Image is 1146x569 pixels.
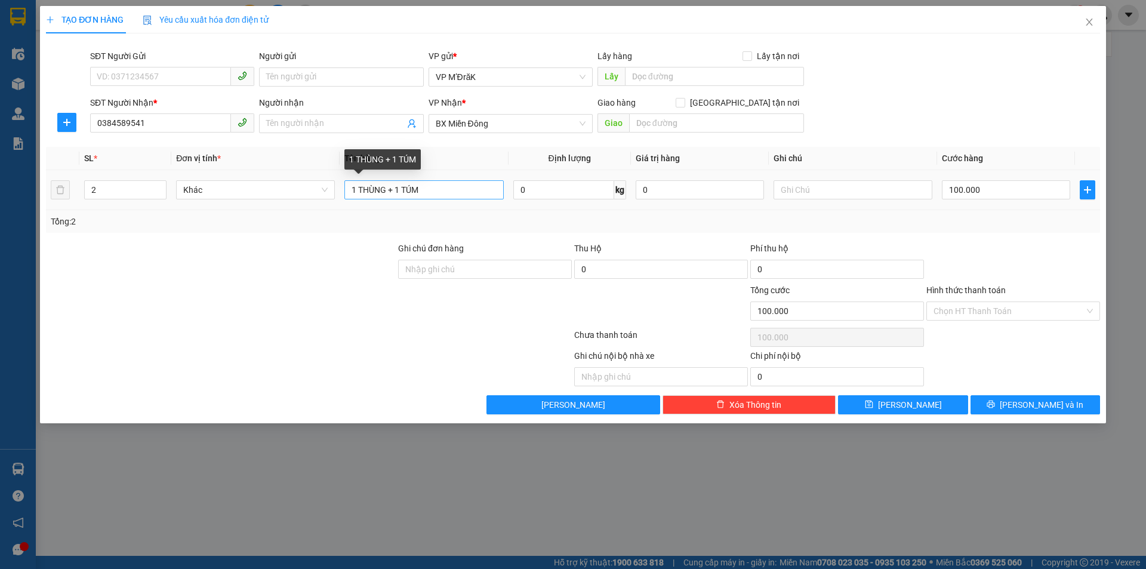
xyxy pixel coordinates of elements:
[183,181,328,199] span: Khác
[597,67,625,86] span: Lấy
[685,96,804,109] span: [GEOGRAPHIC_DATA] tận nơi
[1073,6,1106,39] button: Close
[486,395,660,414] button: [PERSON_NAME]
[752,50,804,63] span: Lấy tận nơi
[769,147,937,170] th: Ghi chú
[636,180,764,199] input: 0
[574,244,602,253] span: Thu Hộ
[143,15,269,24] span: Yêu cầu xuất hóa đơn điện tử
[597,113,629,133] span: Giao
[729,398,781,411] span: Xóa Thông tin
[926,285,1006,295] label: Hình thức thanh toán
[597,51,632,61] span: Lấy hàng
[143,16,152,25] img: icon
[1080,185,1095,195] span: plus
[238,71,247,81] span: phone
[971,395,1100,414] button: printer[PERSON_NAME] và In
[629,113,804,133] input: Dọc đường
[625,67,804,86] input: Dọc đường
[407,119,417,128] span: user-add
[716,400,725,410] span: delete
[429,50,593,63] div: VP gửi
[238,118,247,127] span: phone
[176,153,221,163] span: Đơn vị tính
[663,395,836,414] button: deleteXóa Thông tin
[344,180,503,199] input: VD: Bàn, Ghế
[574,349,748,367] div: Ghi chú nội bộ nhà xe
[1085,17,1094,27] span: close
[636,153,680,163] span: Giá trị hàng
[344,149,421,170] div: 1 THÙNG + 1 TÚM
[573,328,749,349] div: Chưa thanh toán
[46,15,124,24] span: TẠO ĐƠN HÀNG
[574,367,748,386] input: Nhập ghi chú
[46,16,54,24] span: plus
[90,50,254,63] div: SĐT Người Gửi
[398,260,572,279] input: Ghi chú đơn hàng
[429,98,462,107] span: VP Nhận
[750,349,924,367] div: Chi phí nội bộ
[597,98,636,107] span: Giao hàng
[436,115,586,133] span: BX Miền Đông
[878,398,942,411] span: [PERSON_NAME]
[51,215,442,228] div: Tổng: 2
[838,395,968,414] button: save[PERSON_NAME]
[750,242,924,260] div: Phí thu hộ
[58,118,76,127] span: plus
[57,113,76,132] button: plus
[84,153,94,163] span: SL
[259,50,423,63] div: Người gửi
[549,153,591,163] span: Định lượng
[942,153,983,163] span: Cước hàng
[987,400,995,410] span: printer
[750,285,790,295] span: Tổng cước
[865,400,873,410] span: save
[436,68,586,86] span: VP M’ĐrăK
[774,180,932,199] input: Ghi Chú
[398,244,464,253] label: Ghi chú đơn hàng
[259,96,423,109] div: Người nhận
[51,180,70,199] button: delete
[90,96,254,109] div: SĐT Người Nhận
[541,398,605,411] span: [PERSON_NAME]
[1000,398,1083,411] span: [PERSON_NAME] và In
[1080,180,1095,199] button: plus
[614,180,626,199] span: kg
